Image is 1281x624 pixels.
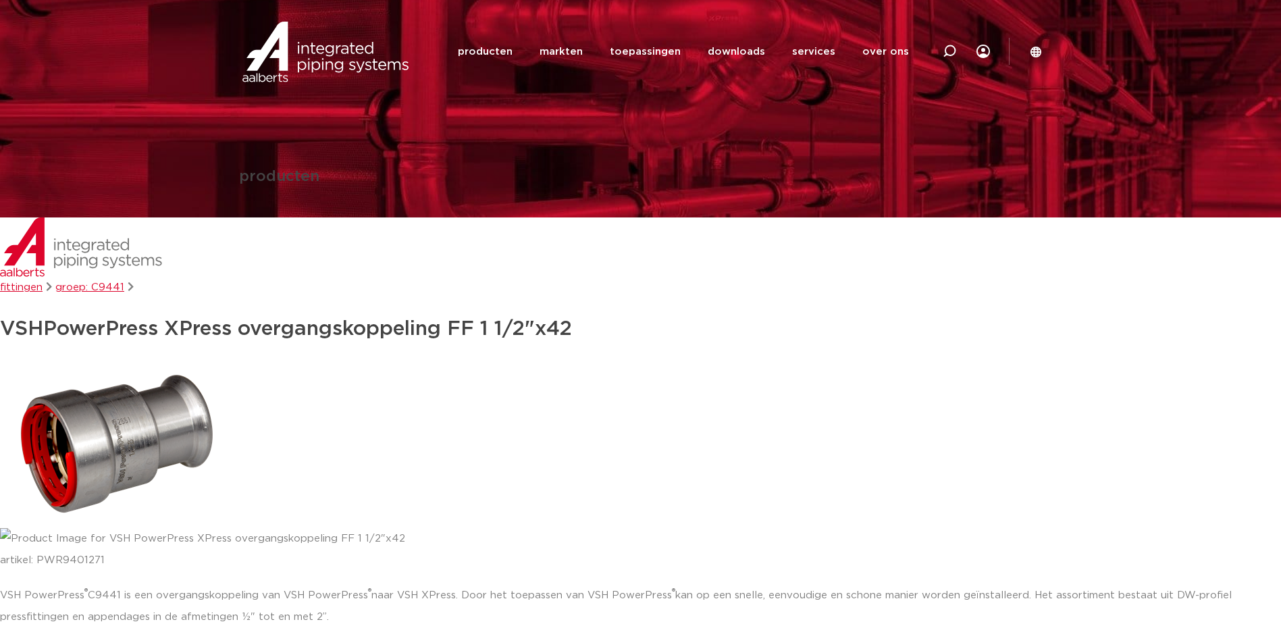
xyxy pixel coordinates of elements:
[458,26,513,78] a: producten
[672,588,675,596] sup: ®
[368,588,371,596] sup: ®
[610,26,681,78] a: toepassingen
[239,170,319,185] h1: producten
[55,282,124,292] a: groep: C9441
[458,26,909,78] nav: Menu
[84,588,88,596] sup: ®
[708,26,765,78] a: downloads
[862,26,909,78] a: over ons
[540,26,583,78] a: markten
[792,26,835,78] a: services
